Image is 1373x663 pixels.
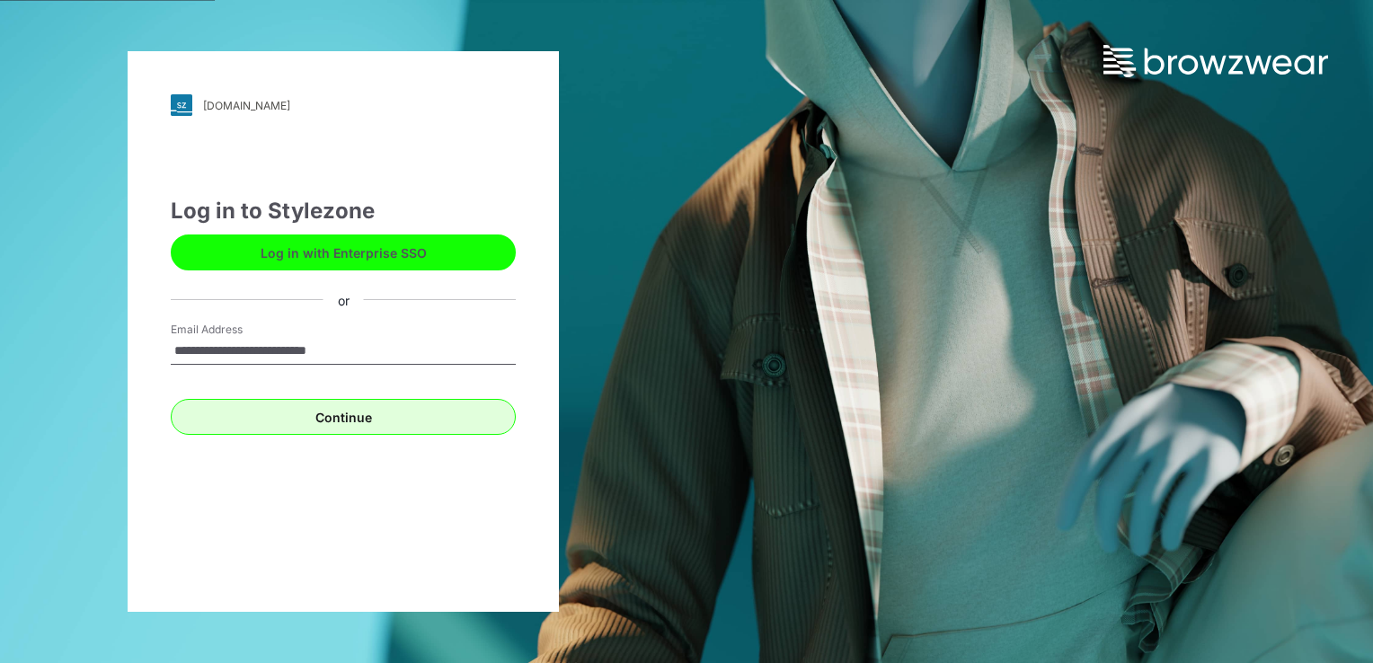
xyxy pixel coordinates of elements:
[171,234,516,270] button: Log in with Enterprise SSO
[171,322,297,338] label: Email Address
[1103,45,1328,77] img: browzwear-logo.73288ffb.svg
[171,399,516,435] button: Continue
[171,195,516,227] div: Log in to Stylezone
[323,290,364,309] div: or
[171,94,192,116] img: svg+xml;base64,PHN2ZyB3aWR0aD0iMjgiIGhlaWdodD0iMjgiIHZpZXdCb3g9IjAgMCAyOCAyOCIgZmlsbD0ibm9uZSIgeG...
[171,94,516,116] a: [DOMAIN_NAME]
[203,99,290,112] div: [DOMAIN_NAME]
